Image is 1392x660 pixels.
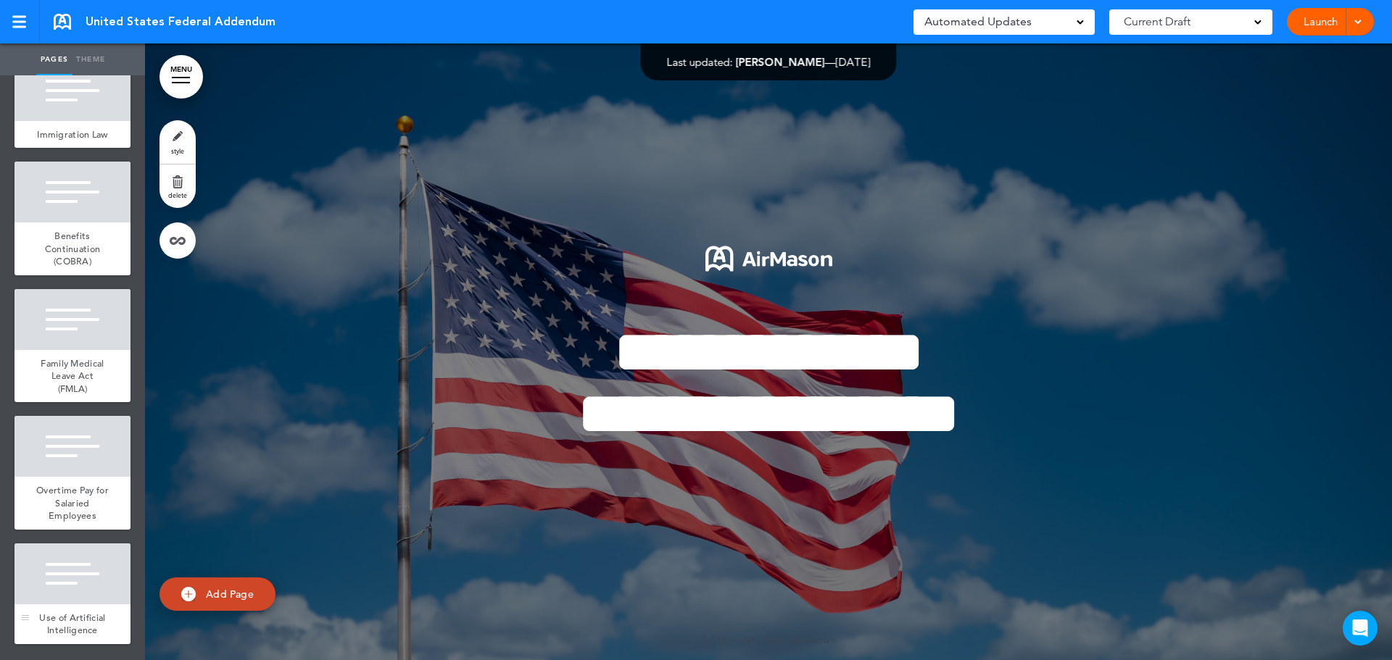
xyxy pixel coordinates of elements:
[181,587,196,601] img: add.svg
[14,222,130,275] a: Benefits Continuation (COBRA)
[37,128,108,141] span: Immigration Law
[159,120,196,164] a: style
[159,164,196,208] a: delete
[14,350,130,403] a: Family Medical Leave Act (FMLA)
[39,611,105,637] span: Use of Artificial Intelligence
[702,634,726,646] span: 1 / 14
[14,604,130,644] a: Use of Artificial Intelligence
[168,191,187,199] span: delete
[159,55,203,99] a: MENU
[729,634,739,646] span: —
[41,357,104,395] span: Family Medical Leave Act (FMLA)
[206,588,254,601] span: Add Page
[742,634,836,646] span: APU State Addendum
[705,246,832,271] img: 1722553576973-Airmason_logo_White.png
[1124,12,1190,32] span: Current Draft
[924,12,1032,32] span: Automated Updates
[86,14,275,30] span: United States Federal Addendum
[72,43,109,75] a: Theme
[1298,8,1343,35] a: Launch
[1343,611,1377,646] div: Open Intercom Messenger
[36,43,72,75] a: Pages
[736,55,825,69] span: [PERSON_NAME]
[159,577,275,611] a: Add Page
[45,230,101,267] span: Benefits Continuation (COBRA)
[667,55,733,69] span: Last updated:
[836,55,871,69] span: [DATE]
[14,477,130,530] a: Overtime Pay for Salaried Employees
[14,121,130,149] a: Immigration Law
[171,146,184,155] span: style
[667,57,871,67] div: —
[36,484,109,522] span: Overtime Pay for Salaried Employees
